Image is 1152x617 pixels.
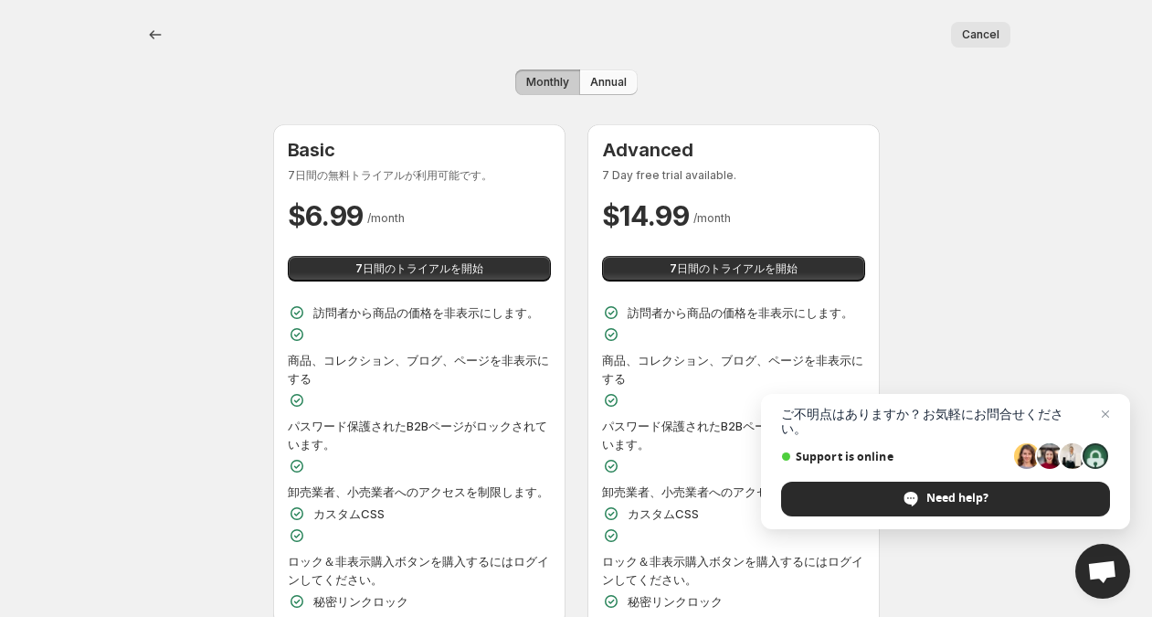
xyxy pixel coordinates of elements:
[693,211,731,225] span: / month
[313,592,408,611] p: 秘密リンクロック
[602,552,865,589] p: ロック＆非表示購入ボタンを購入するにはログインしてください。
[288,483,549,501] p: 卸売業者、小売業者へのアクセスを制限します。
[143,22,168,48] button: back
[288,351,551,388] p: 商品、コレクション、ブログ、ページを非表示にする
[602,351,865,388] p: 商品、コレクション、ブログ、ページを非表示にする
[1075,544,1130,599] a: Open chat
[628,592,723,611] p: 秘密リンクロック
[781,482,1110,516] span: Need help?
[288,256,551,282] button: 7日間のトライアルを開始
[962,27,999,42] span: Cancel
[926,490,988,506] span: Need help?
[781,407,1110,436] span: ご不明点はありますか？お気軽にお問合せください。
[628,303,853,322] p: 訪問者から商品の価格を非表示にします。
[515,69,580,95] button: Monthly
[951,22,1010,48] button: Cancel
[670,261,798,276] span: 7日間のトライアルを開始
[602,256,865,282] button: 7日間のトライアルを開始
[288,552,551,589] p: ロック＆非表示購入ボタンを購入するにはログインしてください。
[781,450,1008,463] span: Support is online
[602,139,865,161] h3: Advanced
[579,69,638,95] button: Annual
[288,168,551,183] p: 7日間の無料トライアルが利用可能です。
[313,505,385,523] p: カスタムCSS
[526,75,569,90] span: Monthly
[602,168,865,183] p: 7 Day free trial available.
[288,197,365,234] h2: $ 6.99
[602,197,690,234] h2: $ 14.99
[367,211,405,225] span: / month
[313,303,539,322] p: 訪問者から商品の価格を非表示にします。
[628,505,699,523] p: カスタムCSS
[602,417,865,453] p: パスワード保護されたB2Bページがロックされています。
[602,483,863,501] p: 卸売業者、小売業者へのアクセスを制限します。
[590,75,627,90] span: Annual
[288,139,551,161] h3: Basic
[355,261,483,276] span: 7日間のトライアルを開始
[288,417,551,453] p: パスワード保護されたB2Bページがロックされています。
